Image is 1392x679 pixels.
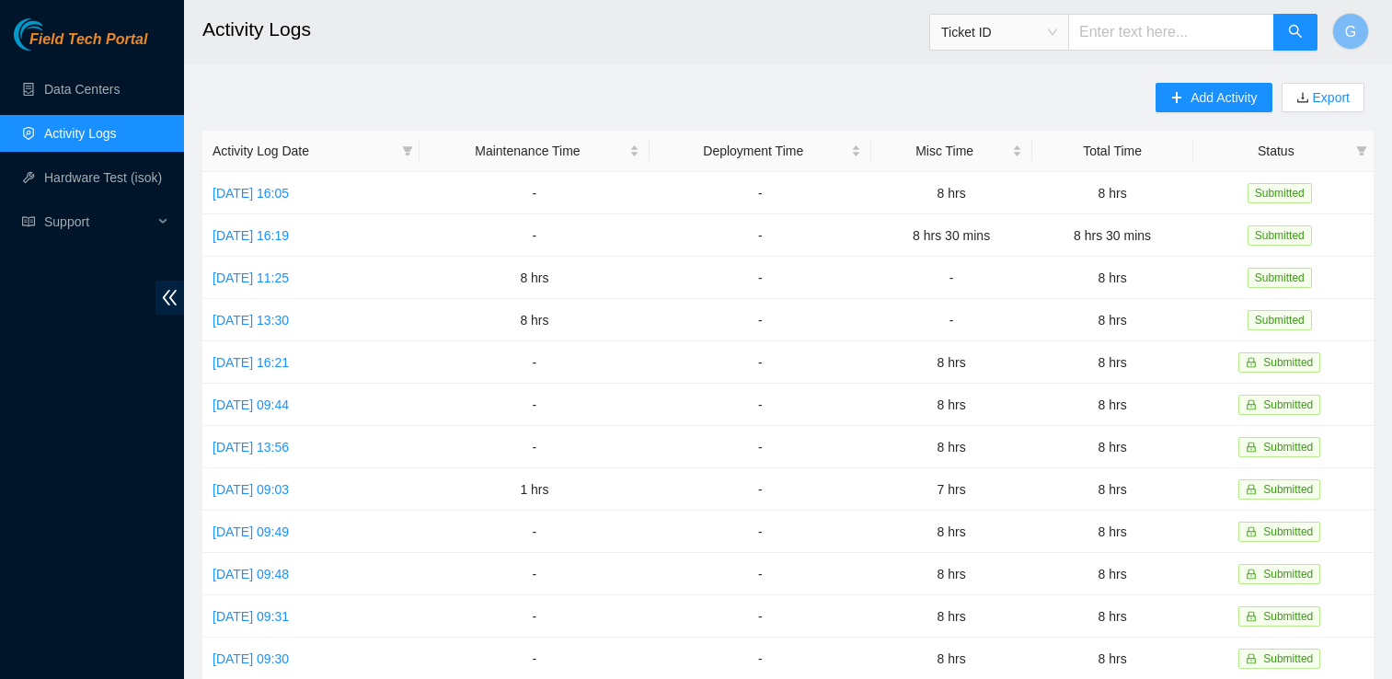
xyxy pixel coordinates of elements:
[420,511,650,553] td: -
[1246,442,1257,453] span: lock
[871,511,1032,553] td: 8 hrs
[213,609,289,624] a: [DATE] 09:31
[420,553,650,595] td: -
[1191,87,1257,108] span: Add Activity
[871,426,1032,468] td: 8 hrs
[213,141,395,161] span: Activity Log Date
[213,440,289,455] a: [DATE] 13:56
[420,384,650,426] td: -
[1248,268,1312,288] span: Submitted
[1032,553,1193,595] td: 8 hrs
[1263,483,1313,496] span: Submitted
[1352,137,1371,165] span: filter
[398,137,417,165] span: filter
[213,524,289,539] a: [DATE] 09:49
[1246,484,1257,495] span: lock
[650,468,871,511] td: -
[1263,525,1313,538] span: Submitted
[1309,90,1350,105] a: Export
[213,270,289,285] a: [DATE] 11:25
[420,341,650,384] td: -
[1332,13,1369,50] button: G
[14,33,147,57] a: Akamai TechnologiesField Tech Portal
[155,281,184,315] span: double-left
[44,82,120,97] a: Data Centers
[213,313,289,328] a: [DATE] 13:30
[871,595,1032,638] td: 8 hrs
[650,426,871,468] td: -
[871,384,1032,426] td: 8 hrs
[1246,653,1257,664] span: lock
[1246,399,1257,410] span: lock
[1273,14,1317,51] button: search
[213,482,289,497] a: [DATE] 09:03
[1288,24,1303,41] span: search
[420,299,650,341] td: 8 hrs
[1156,83,1271,112] button: plusAdd Activity
[871,341,1032,384] td: 8 hrs
[1263,356,1313,369] span: Submitted
[1032,384,1193,426] td: 8 hrs
[420,172,650,214] td: -
[44,126,117,141] a: Activity Logs
[1246,611,1257,622] span: lock
[1263,568,1313,581] span: Submitted
[402,145,413,156] span: filter
[1263,652,1313,665] span: Submitted
[650,553,871,595] td: -
[1248,225,1312,246] span: Submitted
[1032,595,1193,638] td: 8 hrs
[1203,141,1349,161] span: Status
[1032,299,1193,341] td: 8 hrs
[22,215,35,228] span: read
[1246,526,1257,537] span: lock
[420,468,650,511] td: 1 hrs
[1032,426,1193,468] td: 8 hrs
[1032,511,1193,553] td: 8 hrs
[1356,145,1367,156] span: filter
[1263,441,1313,454] span: Submitted
[213,355,289,370] a: [DATE] 16:21
[871,553,1032,595] td: 8 hrs
[1248,183,1312,203] span: Submitted
[420,257,650,299] td: 8 hrs
[650,257,871,299] td: -
[213,397,289,412] a: [DATE] 09:44
[14,18,93,51] img: Akamai Technologies
[420,595,650,638] td: -
[871,214,1032,257] td: 8 hrs 30 mins
[1032,172,1193,214] td: 8 hrs
[1248,310,1312,330] span: Submitted
[1032,257,1193,299] td: 8 hrs
[44,170,162,185] a: Hardware Test (isok)
[1296,91,1309,106] span: download
[941,18,1057,46] span: Ticket ID
[650,214,871,257] td: -
[1263,398,1313,411] span: Submitted
[1032,214,1193,257] td: 8 hrs 30 mins
[213,186,289,201] a: [DATE] 16:05
[213,651,289,666] a: [DATE] 09:30
[650,299,871,341] td: -
[1032,341,1193,384] td: 8 hrs
[1263,610,1313,623] span: Submitted
[213,567,289,581] a: [DATE] 09:48
[1032,468,1193,511] td: 8 hrs
[871,172,1032,214] td: 8 hrs
[420,426,650,468] td: -
[1345,20,1356,43] span: G
[1170,91,1183,106] span: plus
[213,228,289,243] a: [DATE] 16:19
[871,468,1032,511] td: 7 hrs
[871,299,1032,341] td: -
[650,511,871,553] td: -
[1032,131,1193,172] th: Total Time
[650,384,871,426] td: -
[1246,569,1257,580] span: lock
[650,341,871,384] td: -
[1068,14,1274,51] input: Enter text here...
[650,172,871,214] td: -
[650,595,871,638] td: -
[44,203,153,240] span: Support
[420,214,650,257] td: -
